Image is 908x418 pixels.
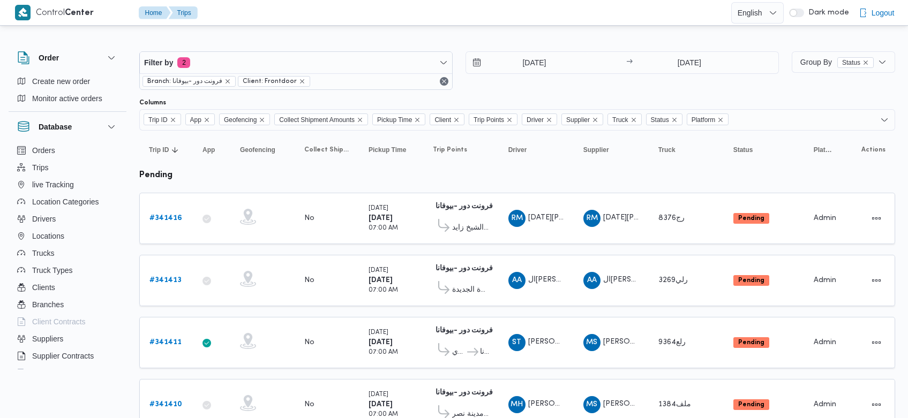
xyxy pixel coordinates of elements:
button: Truck [654,141,718,158]
span: Branch: فرونت دور -بيوفانا [147,77,222,86]
div: Alsaid Ahmad Alsaid Ibrahem [508,272,526,289]
b: pending [139,171,172,179]
span: ال[PERSON_NAME] [528,276,597,283]
button: Locations [13,227,122,245]
button: Pickup Time [364,141,418,158]
b: [DATE] [369,277,393,284]
button: App [198,141,225,158]
div: Alsaid Ahmad Alsaid Ibrahem [583,272,601,289]
button: Logout [854,2,899,24]
button: Supplier Contracts [13,347,122,364]
b: # 341411 [149,339,182,346]
div: Muhammad Slah Abadalltaif Alshrif [583,334,601,351]
small: 07:00 AM [369,412,398,417]
span: Admin [814,339,836,346]
span: Geofencing [240,146,275,154]
span: MH [511,396,523,413]
b: Pending [738,401,764,408]
button: Supplier [579,141,643,158]
span: [PERSON_NAME] [603,400,664,407]
span: [PERSON_NAME] [603,338,664,345]
button: Order [17,51,118,64]
span: Group By Status [800,58,874,66]
small: 07:00 AM [369,349,398,355]
span: Admin [814,215,836,222]
b: # 341410 [149,401,182,408]
span: Drivers [32,212,56,225]
span: ال[PERSON_NAME] [603,276,672,283]
span: Pending [733,337,769,348]
span: قسم الشيخ زايد [452,222,489,234]
span: Trip ID [148,114,168,126]
button: Orders [13,142,122,159]
button: Trip IDSorted in descending order [145,141,187,158]
span: RM [586,210,598,227]
a: #341411 [149,336,182,349]
span: AA [587,272,597,289]
span: 2 active filters [177,57,190,68]
small: [DATE] [369,268,388,273]
b: Center [65,9,94,17]
span: Orders [32,144,55,157]
div: Database [9,142,126,374]
span: Create new order [32,75,90,88]
h3: Order [39,51,59,64]
button: Trucks [13,245,122,262]
button: Trips [169,6,198,19]
a: #341416 [149,212,182,225]
div: → [626,59,633,66]
button: Location Categories [13,193,122,210]
svg: Sorted in descending order [171,146,179,154]
button: Actions [868,334,885,351]
span: Status [837,57,874,68]
span: Client Contracts [32,315,86,328]
button: Remove Client from selection in this group [453,117,460,123]
span: Geofencing [224,114,257,126]
span: Driver [508,146,527,154]
div: No [304,214,314,223]
span: Truck Types [32,264,72,277]
button: Client Contracts [13,313,122,330]
button: Driver [504,141,568,158]
span: قسم المعادي [452,346,466,359]
span: Admin [814,277,836,284]
span: AA [512,272,522,289]
span: Pending [733,213,769,224]
b: فرونت دور -بيوفانا [436,327,493,334]
button: Database [17,120,118,133]
button: Home [139,6,171,19]
span: Location Categories [32,195,99,208]
div: Rmdhan Muhammad Muhammad Abadalamunam [508,210,526,227]
span: Trip ID [144,113,181,125]
div: Muhammad Slah Abadalltaif Alshrif [583,396,601,413]
button: Geofencing [236,141,289,158]
div: Order [9,73,126,111]
button: Drivers [13,210,122,227]
b: Pending [738,215,764,222]
span: Platform [814,146,832,154]
span: Branches [32,298,64,311]
span: Status [651,114,669,126]
span: App [202,146,215,154]
b: [DATE] [369,401,393,408]
h3: Database [39,120,72,133]
button: live Tracking [13,176,122,193]
button: Trips [13,159,122,176]
span: Clients [32,281,55,294]
small: [DATE] [369,206,388,211]
button: Actions [868,210,885,227]
span: رلع9364 [658,339,686,346]
div: No [304,338,314,347]
a: #341410 [149,398,182,411]
span: Filter by [144,56,173,69]
button: Devices [13,364,122,382]
span: App [185,113,215,125]
button: remove selected entity [299,78,305,85]
span: Truck [658,146,676,154]
b: [DATE] [369,215,393,222]
span: Suppliers [32,332,63,345]
span: Platform [687,113,729,125]
button: Remove App from selection in this group [204,117,210,123]
iframe: chat widget [11,375,45,407]
span: Trip Points [469,113,517,125]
